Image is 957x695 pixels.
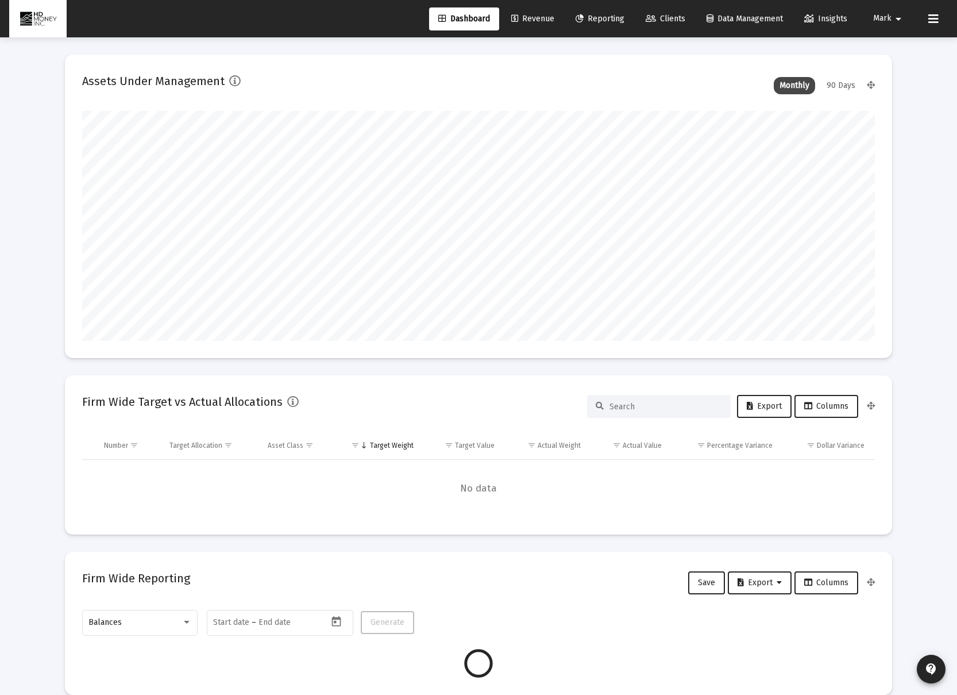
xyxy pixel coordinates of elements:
span: Show filter options for column 'Actual Value' [612,441,621,450]
span: Show filter options for column 'Target Value' [445,441,453,450]
div: Number [104,441,128,450]
td: Column Actual Weight [503,432,589,459]
td: Column Target Weight [335,432,422,459]
span: Balances [88,617,122,627]
button: Open calendar [328,613,345,630]
td: Column Actual Value [589,432,670,459]
div: Asset Class [268,441,303,450]
td: Column Dollar Variance [781,432,875,459]
button: Columns [794,571,858,594]
span: Dashboard [438,14,490,24]
span: Export [738,578,782,588]
a: Data Management [697,7,792,30]
button: Save [688,571,725,594]
button: Mark [859,7,919,30]
span: – [252,618,256,627]
span: Show filter options for column 'Asset Class' [305,441,314,450]
span: Reporting [576,14,624,24]
input: End date [258,618,314,627]
span: Export [747,401,782,411]
div: Target Allocation [169,441,222,450]
a: Clients [636,7,694,30]
div: Percentage Variance [707,441,773,450]
input: Search [609,402,722,412]
div: Data grid [82,432,875,517]
span: Insights [804,14,847,24]
a: Insights [795,7,856,30]
td: Column Target Allocation [161,432,260,459]
div: 90 Days [821,77,861,94]
span: Generate [371,617,404,627]
span: Mark [873,14,892,24]
span: Show filter options for column 'Percentage Variance' [697,441,705,450]
div: Monthly [774,77,815,94]
span: Columns [804,578,848,588]
div: Actual Value [623,441,662,450]
a: Revenue [502,7,564,30]
input: Start date [213,618,249,627]
td: Column Number [96,432,161,459]
h2: Firm Wide Target vs Actual Allocations [82,393,283,411]
div: Target Value [455,441,495,450]
h2: Assets Under Management [82,72,225,90]
img: Dashboard [18,7,58,30]
td: Column Percentage Variance [670,432,780,459]
span: Clients [646,14,685,24]
span: Columns [804,401,848,411]
mat-icon: arrow_drop_down [892,7,905,30]
button: Export [728,571,792,594]
a: Dashboard [429,7,499,30]
span: Save [698,578,715,588]
span: Show filter options for column 'Target Weight' [351,441,360,450]
div: Actual Weight [538,441,581,450]
div: Target Weight [370,441,414,450]
span: Revenue [511,14,554,24]
button: Export [737,395,792,418]
span: Show filter options for column 'Number' [130,441,138,450]
span: Show filter options for column 'Dollar Variance' [806,441,815,450]
a: Reporting [566,7,634,30]
span: Show filter options for column 'Target Allocation' [224,441,233,450]
div: Dollar Variance [817,441,865,450]
h2: Firm Wide Reporting [82,569,190,588]
span: Data Management [707,14,783,24]
mat-icon: contact_support [924,662,938,676]
td: Column Asset Class [260,432,336,459]
span: No data [82,482,875,495]
td: Column Target Value [422,432,503,459]
button: Generate [361,611,414,634]
button: Columns [794,395,858,418]
span: Show filter options for column 'Actual Weight' [527,441,536,450]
